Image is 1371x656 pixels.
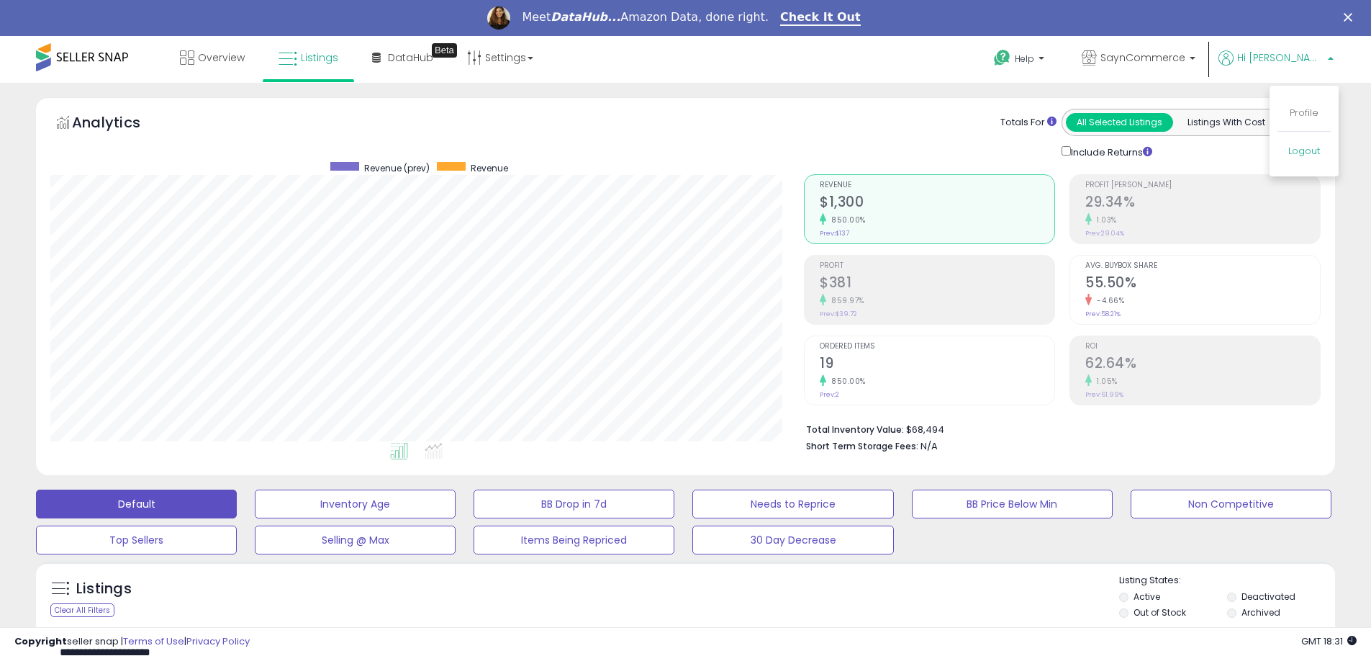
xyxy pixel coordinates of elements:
span: DataHub [388,50,433,65]
div: Tooltip anchor [432,43,457,58]
small: 859.97% [826,295,864,306]
img: Profile image for Georgie [487,6,510,30]
label: Archived [1241,606,1280,619]
small: Prev: 2 [820,390,839,399]
div: Include Returns [1051,143,1169,160]
h2: 55.50% [1085,274,1320,294]
button: Top Sellers [36,526,237,554]
span: Revenue [471,162,508,174]
small: Prev: $137 [820,229,849,238]
a: Terms of Use [123,634,184,648]
a: Logout [1288,144,1320,158]
label: Out of Stock [1134,606,1186,619]
span: SaynCommerce [1100,50,1185,65]
i: Get Help [993,49,1011,67]
small: Prev: $39.72 [820,310,857,318]
span: N/A [920,439,938,453]
h5: Listings [76,579,132,599]
span: Ordered Items [820,343,1054,351]
h2: $1,300 [820,194,1054,213]
div: seller snap | | [14,635,250,649]
div: Meet Amazon Data, done right. [522,10,769,24]
div: Close [1344,13,1358,22]
span: Overview [198,50,245,65]
span: Listings [301,50,338,65]
span: Revenue (prev) [364,162,430,174]
span: Avg. Buybox Share [1085,262,1320,270]
small: Prev: 61.99% [1085,390,1123,399]
div: Clear All Filters [50,603,114,617]
span: Help [1015,53,1034,65]
label: Deactivated [1241,590,1295,603]
a: Check It Out [780,10,861,26]
span: Revenue [820,181,1054,189]
li: $68,494 [806,420,1310,437]
button: Non Competitive [1131,490,1331,518]
a: Privacy Policy [186,634,250,648]
div: Totals For [1000,116,1056,130]
button: Selling @ Max [255,526,456,554]
span: 2025-10-13 18:31 GMT [1301,634,1357,648]
button: BB Drop in 7d [474,490,674,518]
b: Total Inventory Value: [806,423,904,436]
span: Profit [PERSON_NAME] [1085,181,1320,189]
a: Hi [PERSON_NAME] [1218,50,1334,83]
a: SaynCommerce [1071,36,1206,83]
button: 30 Day Decrease [692,526,893,554]
strong: Copyright [14,634,67,648]
a: Profile [1290,106,1318,120]
small: 1.03% [1092,215,1117,225]
b: Short Term Storage Fees: [806,440,918,452]
small: -4.66% [1092,295,1124,306]
a: Settings [456,36,544,79]
a: Overview [169,36,255,79]
span: ROI [1085,343,1320,351]
button: Inventory Age [255,490,456,518]
button: Default [36,490,237,518]
button: Items Being Repriced [474,526,674,554]
label: Active [1134,590,1160,603]
a: Help [982,38,1059,83]
i: DataHub... [551,10,620,24]
button: All Selected Listings [1066,113,1173,132]
span: Hi [PERSON_NAME] [1237,50,1324,65]
small: 850.00% [826,376,866,387]
small: 850.00% [826,215,866,225]
h2: 19 [820,355,1054,374]
h2: 62.64% [1085,355,1320,374]
small: Prev: 29.04% [1085,229,1124,238]
a: DataHub [361,36,444,79]
p: Listing States: [1119,574,1335,588]
a: Listings [268,36,349,79]
button: BB Price Below Min [912,490,1113,518]
small: 1.05% [1092,376,1118,387]
h5: Analytics [72,112,168,136]
span: Profit [820,262,1054,270]
button: Listings With Cost [1172,113,1280,132]
h2: 29.34% [1085,194,1320,213]
small: Prev: 58.21% [1085,310,1121,318]
h2: $381 [820,274,1054,294]
button: Needs to Reprice [692,490,893,518]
